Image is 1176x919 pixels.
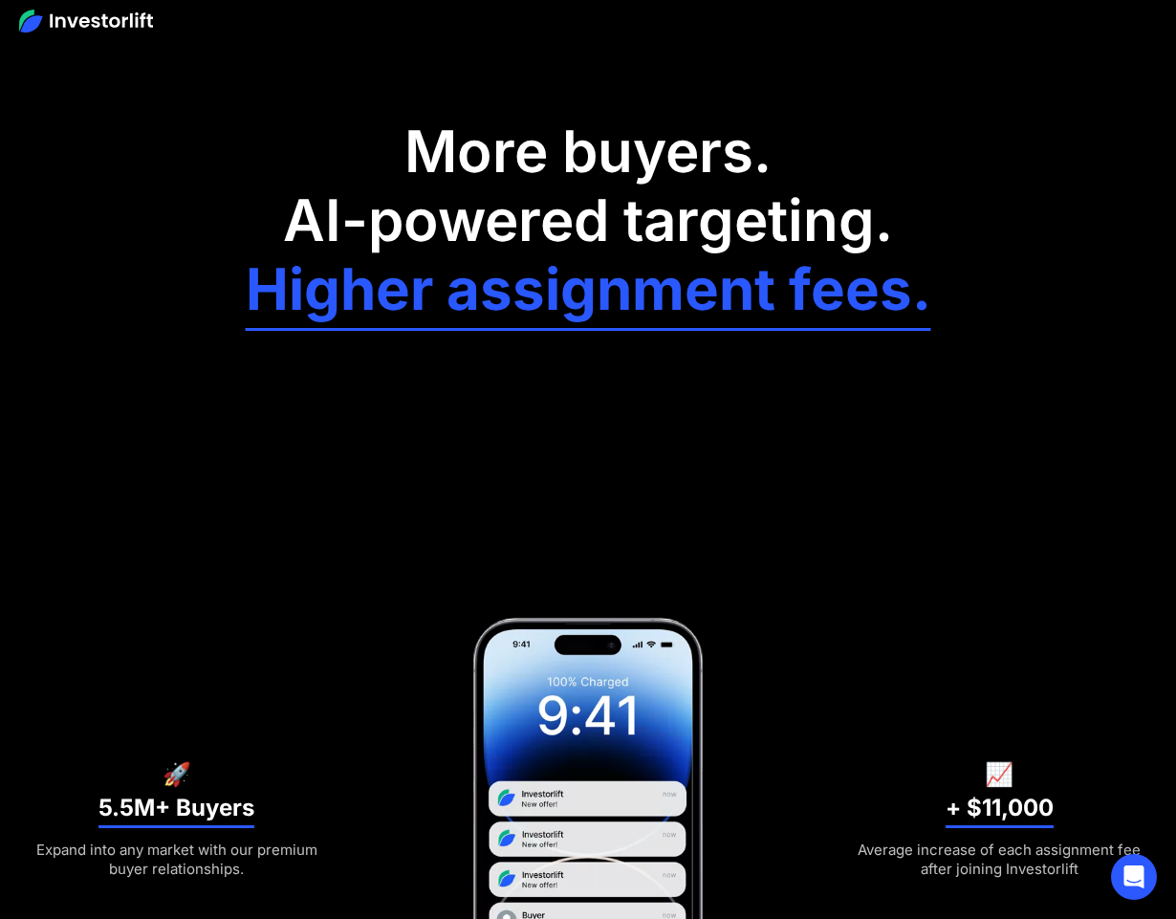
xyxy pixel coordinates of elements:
[31,841,323,879] div: Expand into any market with our premium buyer relationships.
[946,794,1054,828] h3: + $11,000
[985,765,1013,784] h6: 📈
[853,841,1145,879] div: Average increase of each assignment fee after joining Investorlift
[246,254,931,331] h1: Higher assignment fees.
[163,765,191,784] h6: 🚀
[98,794,254,828] h3: 5.5M+ Buyers
[246,117,931,254] h1: More buyers. AI-powered targeting.
[1111,854,1157,900] div: Open Intercom Messenger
